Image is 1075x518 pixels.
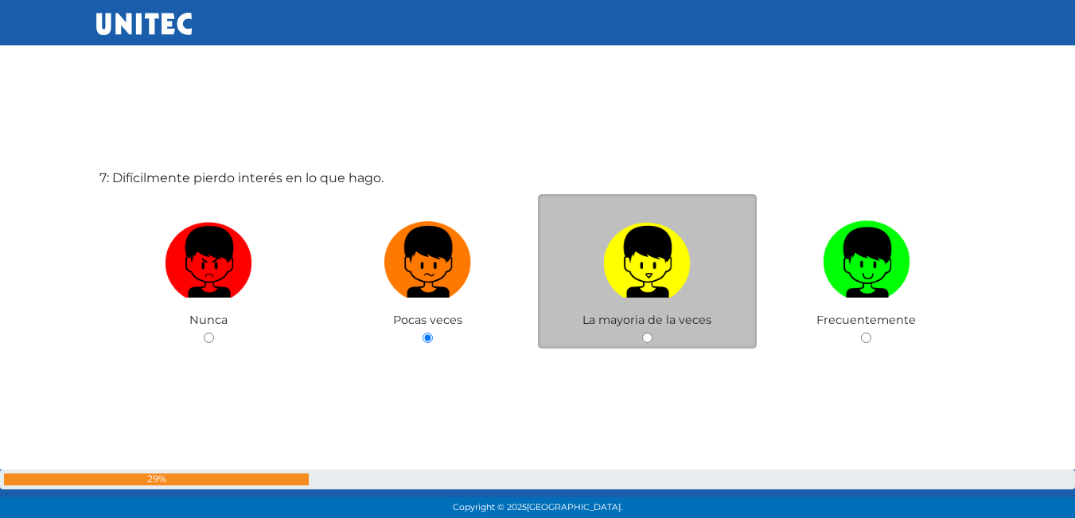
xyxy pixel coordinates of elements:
[384,215,472,298] img: Pocas veces
[99,169,384,188] label: 7: Difícilmente pierdo interés en lo que hago.
[603,215,691,298] img: La mayoria de la veces
[582,313,711,327] span: La mayoria de la veces
[96,13,192,35] img: UNITEC
[4,473,309,485] div: 29%
[165,215,252,298] img: Nunca
[393,313,462,327] span: Pocas veces
[816,313,916,327] span: Frecuentemente
[823,215,910,298] img: Frecuentemente
[189,313,228,327] span: Nunca
[527,502,622,512] span: [GEOGRAPHIC_DATA].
